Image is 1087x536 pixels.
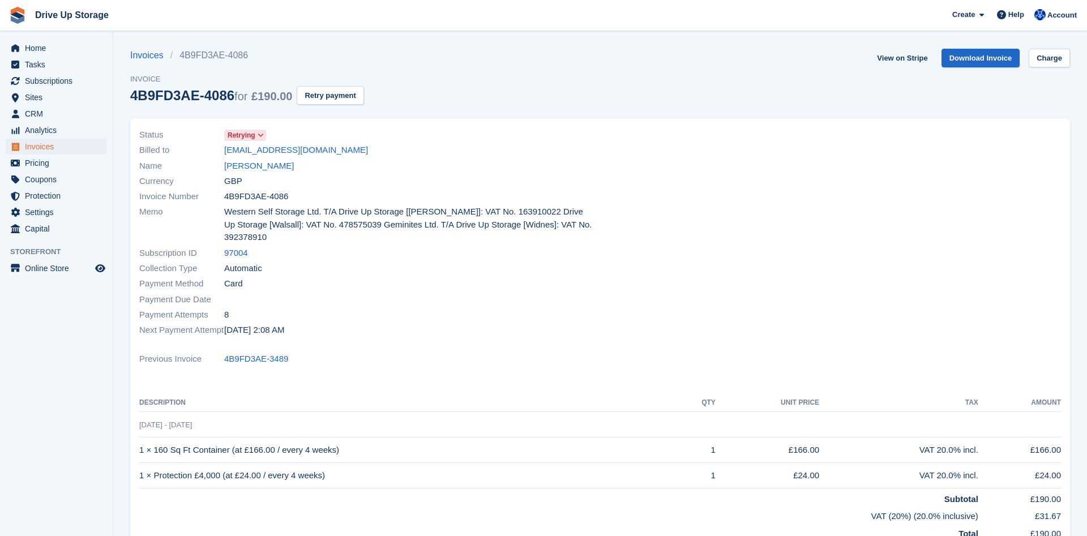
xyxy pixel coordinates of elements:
span: Invoice Number [139,190,224,203]
span: Payment Method [139,277,224,290]
span: 8 [224,308,229,321]
a: [PERSON_NAME] [224,160,294,173]
a: menu [6,260,107,276]
span: Western Self Storage Ltd. T/A Drive Up Storage [[PERSON_NAME]]: VAT No. 163910022 Drive Up Storag... [224,205,593,244]
a: Charge [1029,49,1070,67]
a: menu [6,122,107,138]
a: menu [6,139,107,155]
span: Coupons [25,171,93,187]
div: VAT 20.0% incl. [819,444,978,457]
span: Tasks [25,57,93,72]
td: 1 [678,438,715,463]
a: menu [6,221,107,237]
button: Retry payment [297,86,363,105]
span: Help [1008,9,1024,20]
td: VAT (20%) (20.0% inclusive) [139,505,978,523]
span: GBP [224,175,242,188]
a: menu [6,57,107,72]
td: 1 [678,463,715,488]
span: Invoices [25,139,93,155]
span: Account [1047,10,1077,21]
span: Billed to [139,144,224,157]
a: 4B9FD3AE-3489 [224,353,288,366]
span: Status [139,128,224,141]
span: [DATE] - [DATE] [139,421,192,429]
span: Settings [25,204,93,220]
span: Currency [139,175,224,188]
span: Online Store [25,260,93,276]
th: Amount [978,394,1061,412]
strong: Subtotal [944,494,978,504]
a: menu [6,89,107,105]
span: Retrying [228,130,255,140]
span: for [234,90,247,102]
span: Analytics [25,122,93,138]
td: £166.00 [716,438,819,463]
time: 2025-09-05 01:08:41 UTC [224,324,284,337]
span: Previous Invoice [139,353,224,366]
span: Payment Attempts [139,308,224,321]
span: £190.00 [251,90,292,102]
span: Sites [25,89,93,105]
a: menu [6,188,107,204]
a: [EMAIL_ADDRESS][DOMAIN_NAME] [224,144,368,157]
a: menu [6,171,107,187]
td: 1 × 160 Sq Ft Container (at £166.00 / every 4 weeks) [139,438,678,463]
a: 97004 [224,247,248,260]
th: Tax [819,394,978,412]
img: stora-icon-8386f47178a22dfd0bd8f6a31ec36ba5ce8667c1dd55bd0f319d3a0aa187defe.svg [9,7,26,24]
span: Create [952,9,975,20]
a: Preview store [93,261,107,275]
a: menu [6,73,107,89]
span: Collection Type [139,262,224,275]
td: £166.00 [978,438,1061,463]
span: Capital [25,221,93,237]
span: Protection [25,188,93,204]
a: menu [6,204,107,220]
span: Storefront [10,246,113,258]
span: Automatic [224,262,262,275]
div: VAT 20.0% incl. [819,469,978,482]
a: Download Invoice [942,49,1020,67]
a: menu [6,155,107,171]
th: Unit Price [716,394,819,412]
span: Pricing [25,155,93,171]
th: QTY [678,394,715,412]
span: Payment Due Date [139,293,224,306]
a: Invoices [130,49,170,62]
span: 4B9FD3AE-4086 [224,190,288,203]
span: Next Payment Attempt [139,324,224,337]
td: £31.67 [978,505,1061,523]
td: £24.00 [978,463,1061,488]
span: Invoice [130,74,364,85]
span: Home [25,40,93,56]
td: £190.00 [978,488,1061,505]
span: Memo [139,205,224,244]
span: CRM [25,106,93,122]
a: menu [6,40,107,56]
span: Name [139,160,224,173]
a: menu [6,106,107,122]
div: 4B9FD3AE-4086 [130,88,292,103]
span: Card [224,277,243,290]
td: 1 × Protection £4,000 (at £24.00 / every 4 weeks) [139,463,678,488]
a: View on Stripe [872,49,932,67]
span: Subscription ID [139,247,224,260]
a: Retrying [224,128,266,141]
nav: breadcrumbs [130,49,364,62]
img: Widnes Team [1034,9,1046,20]
span: Subscriptions [25,73,93,89]
a: Drive Up Storage [31,6,113,24]
td: £24.00 [716,463,819,488]
th: Description [139,394,678,412]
